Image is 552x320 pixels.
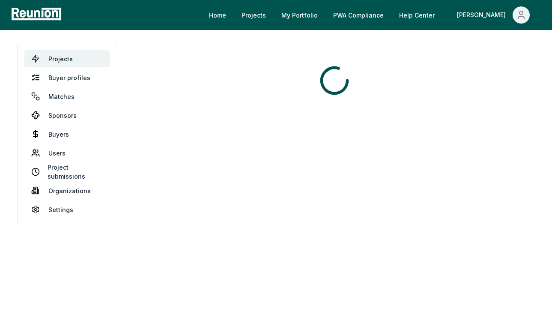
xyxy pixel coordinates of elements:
a: Help Center [392,6,442,24]
div: [PERSON_NAME] [457,6,509,24]
a: Matches [24,88,110,105]
a: PWA Compliance [326,6,391,24]
a: Settings [24,201,110,218]
a: Organizations [24,182,110,199]
a: Users [24,144,110,161]
a: Sponsors [24,107,110,124]
a: Buyers [24,126,110,143]
a: My Portfolio [275,6,325,24]
a: Projects [24,50,110,67]
nav: Main [202,6,543,24]
a: Project submissions [24,163,110,180]
button: [PERSON_NAME] [450,6,537,24]
a: Home [202,6,233,24]
a: Buyer profiles [24,69,110,86]
a: Projects [235,6,273,24]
